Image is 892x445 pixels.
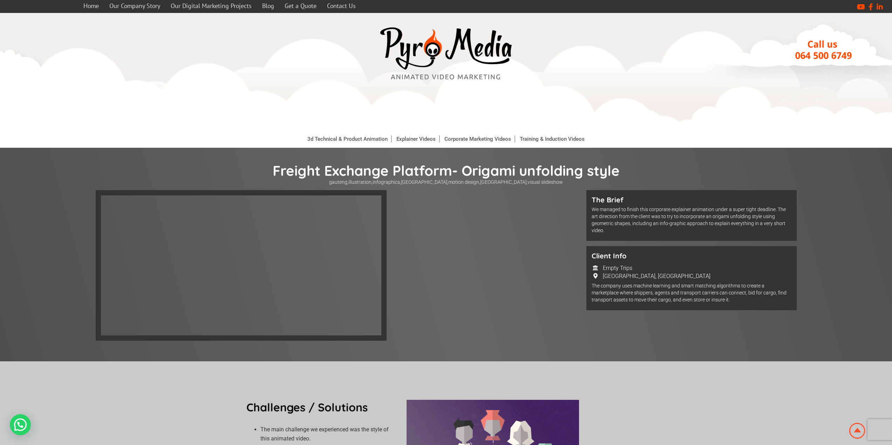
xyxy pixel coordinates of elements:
p: We managed to finish this corporate explainer animation under a super tight deadline. The art dir... [592,206,791,234]
p: , , , , , , [96,179,797,185]
p: The company uses machine learning and smart matching algorithms to create a marketplace where shi... [592,282,791,303]
span: The main challenge we experienced was the style of this animated video. [260,426,389,442]
a: infographics [373,179,400,185]
img: video marketing media company westville durban logo [376,23,516,84]
a: Training & Induction Videos [516,135,588,142]
a: 3d Technical & Product Animation [304,135,391,142]
a: [GEOGRAPHIC_DATA] [401,179,447,185]
a: visual slideshow [527,179,563,185]
a: Explainer Videos [393,135,440,142]
a: illustration [348,179,372,185]
h5: The Brief [592,195,791,204]
a: motion design [448,179,479,185]
h1: Freight Exchange Platform- Origami unfolding style [96,162,797,179]
td: Empty Trips [602,264,711,272]
a: video marketing media company westville durban logo [376,23,516,85]
img: Animation Studio South Africa [848,422,867,440]
a: Corporate Marketing Videos [441,135,515,142]
a: gauteng [329,179,347,185]
h5: Client Info [592,251,791,260]
td: [GEOGRAPHIC_DATA], [GEOGRAPHIC_DATA] [602,272,711,280]
a: [GEOGRAPHIC_DATA] [480,179,526,185]
h6: Challenges / Solutions [246,402,390,413]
